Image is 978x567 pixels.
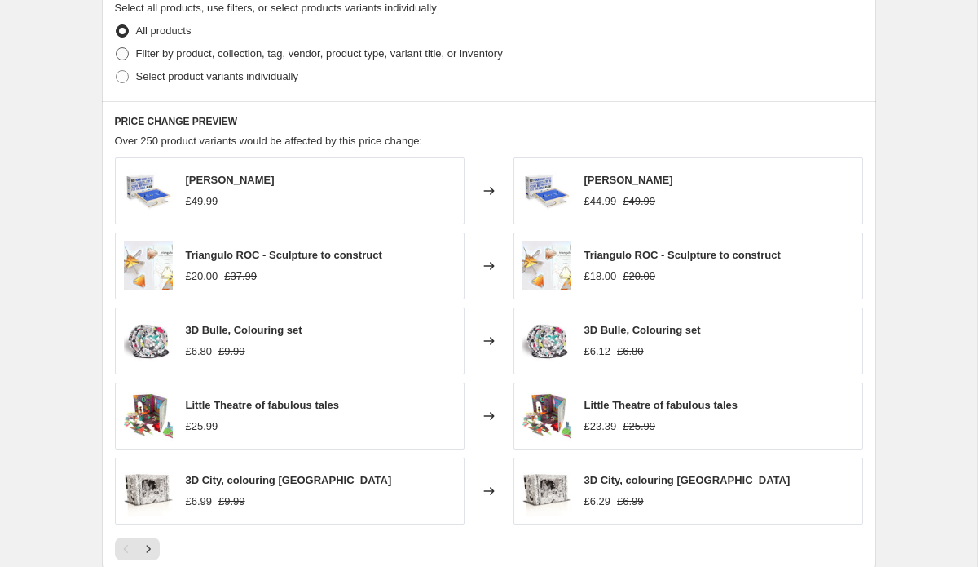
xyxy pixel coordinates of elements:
div: £44.99 [584,193,617,210]
img: DollsScenario-ContesFabuleux2_80x.jpg [522,392,571,441]
strike: £9.99 [218,343,245,360]
div: £6.12 [584,343,611,360]
div: £18.00 [584,268,617,285]
span: 3D Bulle, Colouring set [584,324,701,336]
span: Triangulo ROC - Sculpture to construct [584,249,781,261]
span: 3D City, colouring [GEOGRAPHIC_DATA] [186,474,392,486]
span: 3D Bulle, Colouring set [186,324,302,336]
img: 3DColorCity-Moscou2_44421e26-bee7-421d-bcdc-91d998402bf3_80x.jpg [522,467,571,516]
button: Next [137,538,160,560]
img: 76770401_1_80x.jpg [522,166,571,215]
strike: £6.80 [617,343,644,360]
span: Triangulo ROC - Sculpture to construct [186,249,382,261]
span: All products [136,24,192,37]
img: Triangulo-Rock4_80x.jpg [124,241,173,290]
strike: £20.00 [623,268,655,285]
h6: PRICE CHANGE PREVIEW [115,115,863,128]
img: Triangulo-Rock4_80x.jpg [522,241,571,290]
img: 76770401_1_80x.jpg [124,166,173,215]
span: Little Theatre of fabulous tales [186,399,340,411]
span: Over 250 product variants would be affected by this price change: [115,135,423,147]
strike: £25.99 [623,419,655,435]
span: Little Theatre of fabulous tales [584,399,738,411]
div: £6.29 [584,494,611,510]
div: £23.39 [584,419,617,435]
strike: £9.99 [218,494,245,510]
img: 3DBulle-Colibri1_80x.jpg [124,317,173,365]
div: £20.00 [186,268,218,285]
strike: £49.99 [623,193,655,210]
nav: Pagination [115,538,160,560]
div: £25.99 [186,419,218,435]
img: 3DColorCity-Moscou2_44421e26-bee7-421d-bcdc-91d998402bf3_80x.jpg [124,467,173,516]
span: [PERSON_NAME] [186,174,275,186]
span: Select all products, use filters, or select products variants individually [115,2,437,14]
img: DollsScenario-ContesFabuleux2_80x.jpg [124,392,173,441]
span: Filter by product, collection, tag, vendor, product type, variant title, or inventory [136,47,503,60]
strike: £37.99 [224,268,257,285]
span: 3D City, colouring [GEOGRAPHIC_DATA] [584,474,791,486]
strike: £6.99 [617,494,644,510]
span: Select product variants individually [136,70,298,82]
img: 3DBulle-Colibri1_80x.jpg [522,317,571,365]
span: [PERSON_NAME] [584,174,673,186]
div: £6.80 [186,343,213,360]
div: £49.99 [186,193,218,210]
div: £6.99 [186,494,213,510]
